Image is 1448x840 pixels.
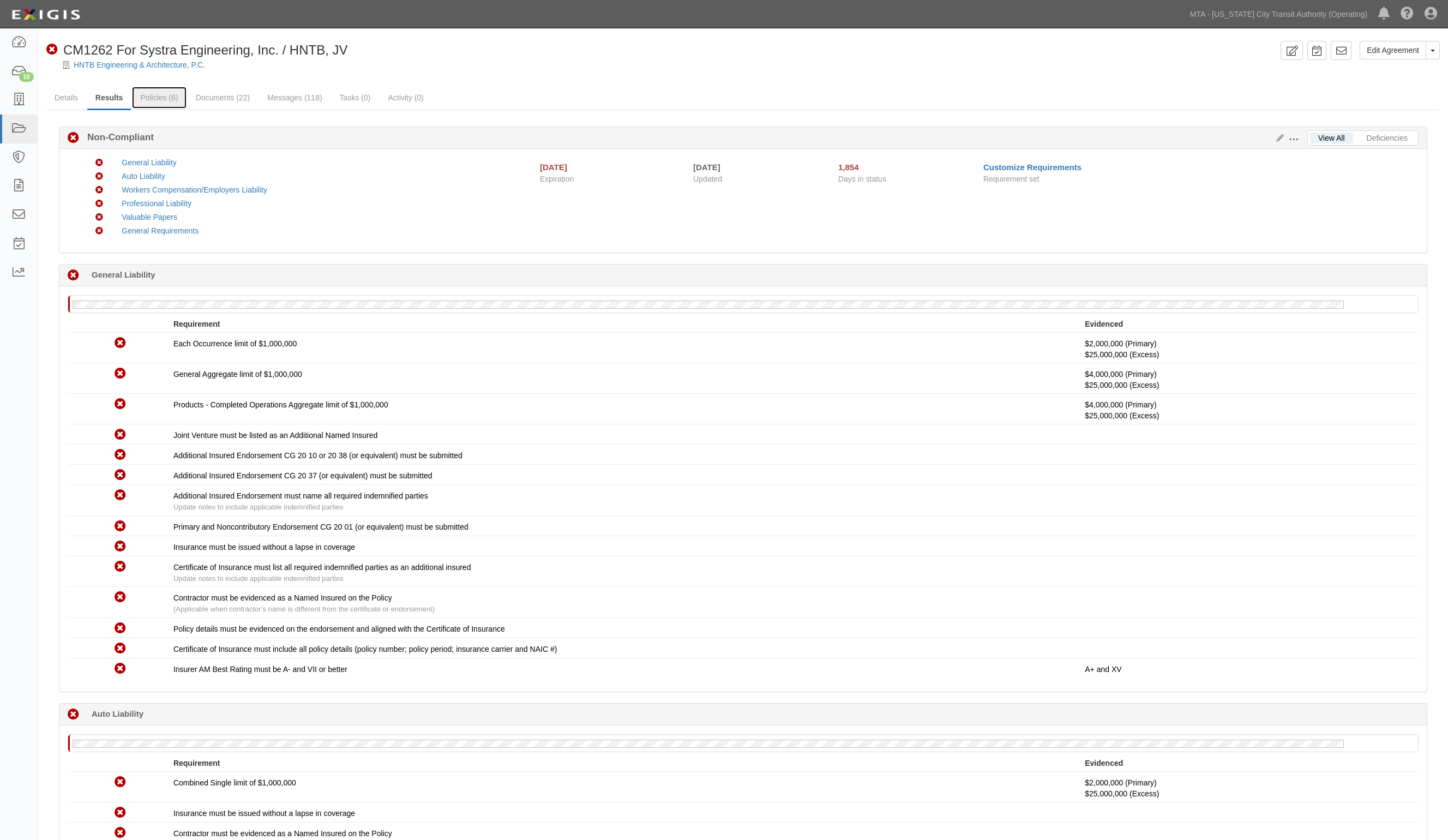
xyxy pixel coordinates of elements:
[173,759,220,767] strong: Requirement
[122,199,191,208] a: Professional Liability
[173,645,557,653] span: Certificate of Insurance must include all policy details (policy number; policy period; insurance...
[1085,399,1410,421] p: $4,000,000 (Primary)
[95,173,103,181] i: Non-Compliant
[122,185,267,194] a: Workers Compensation/Employers Liability
[173,809,355,818] span: Insurance must be issued without a lapse in coverage
[173,370,302,379] span: General Aggregate limit of $1,000,000
[68,133,79,144] i: Non-Compliant
[173,574,343,583] span: Update notes to include applicable indemnified parties
[838,175,886,183] span: Days in status
[1085,759,1123,767] strong: Evidenced
[1310,133,1353,143] a: View All
[1085,381,1159,389] span: Policy #AUC1424208 Insurer: American Guarantee and Liability Ins Co
[983,163,1082,172] a: Customize Requirements
[122,172,165,181] a: Auto Liability
[115,541,126,553] i: Non-Compliant
[173,523,468,531] span: Primary and Noncontributory Endorsement CG 20 01 (or equivalent) must be submitted
[173,563,471,572] span: Certificate of Insurance must list all required indemnified parties as an additional insured
[95,159,103,167] i: Non-Compliant
[115,807,126,819] i: Non-Compliant
[173,593,392,602] span: Contractor must be evidenced as a Named Insured on the Policy
[332,87,379,109] a: Tasks (0)
[173,491,428,500] span: Additional Insured Endorsement must name all required indemnified parties
[173,665,347,674] span: Insurer AM Best Rating must be A- and VII or better
[1085,777,1410,799] p: $2,000,000 (Primary)
[122,226,199,235] a: General Requirements
[87,87,131,110] a: Results
[188,87,259,109] a: Documents (22)
[173,400,388,409] span: Products - Completed Operations Aggregate limit of $1,000,000
[173,320,220,328] strong: Requirement
[95,214,103,221] i: Non-Compliant
[173,503,343,511] span: Update notes to include applicable indemnified parties
[74,61,205,69] a: HNTB Engineering & Architecture, P.C.
[115,470,126,481] i: Non-Compliant
[1085,369,1410,391] p: $4,000,000 (Primary)
[838,161,975,173] div: Since 08/05/2020
[693,161,822,173] div: [DATE]
[122,158,176,167] a: General Liability
[115,827,126,839] i: Non-Compliant
[115,561,126,573] i: Non-Compliant
[92,269,155,280] b: General Liability
[115,592,126,603] i: Non-Compliant
[693,175,722,183] span: Updated
[540,161,567,173] div: [DATE]
[1085,664,1410,675] p: A+ and XV
[173,451,462,460] span: Additional Insured Endorsement CG 20 10 or 20 38 (or equivalent) must be submitted
[1085,789,1159,798] span: Policy #AUC1424208 Insurer: American Guarantee and Liability Ins Co
[173,339,297,348] span: Each Occurrence limit of $1,000,000
[115,643,126,655] i: Non-Compliant
[115,777,126,788] i: Non-Compliant
[1085,411,1159,420] span: Policy #AUC1424208 Insurer: American Guarantee and Liability Ins Co
[1085,320,1123,328] strong: Evidenced
[92,708,143,719] b: Auto Liability
[115,623,126,634] i: Non-Compliant
[115,449,126,461] i: Non-Compliant
[173,543,355,551] span: Insurance must be issued without a lapse in coverage
[173,471,432,480] span: Additional Insured Endorsement CG 20 37 (or equivalent) must be submitted
[46,44,58,56] i: Non-Compliant
[115,663,126,675] i: Non-Compliant
[68,709,79,721] i: Non-Compliant 244 days (since 01/01/2025)
[1360,41,1426,59] a: Edit Agreement
[46,41,348,59] div: CM1262 For Systra Engineering, Inc. / HNTB, JV
[132,87,186,109] a: Policies (6)
[380,87,431,109] a: Activity (0)
[173,431,377,440] span: Joint Venture must be listed as an Additional Named Insured
[173,778,296,787] span: Combined Single limit of $1,000,000
[19,72,34,82] div: 10
[122,213,177,221] a: Valuable Papers
[173,625,505,633] span: Policy details must be evidenced on the endorsement and aligned with the Certificate of Insurance
[46,87,86,109] a: Details
[68,270,79,281] i: Non-Compliant 1854 days (since 08/05/2020)
[983,175,1040,183] span: Requirement set
[115,429,126,441] i: Non-Compliant
[1185,3,1373,25] a: MTA - [US_STATE] City Transit Authority (Operating)
[540,173,685,184] span: Expiration
[95,227,103,235] i: Non-Compliant
[259,87,330,109] a: Messages (118)
[1401,8,1414,21] i: Help Center - Complianz
[115,368,126,380] i: Non-Compliant
[1085,350,1159,359] span: Policy #AUC1424208 Insurer: American Guarantee and Liability Ins Co
[1272,134,1284,142] a: Edit Results
[8,5,83,25] img: Logo
[173,829,392,838] span: Contractor must be evidenced as a Named Insured on the Policy
[173,605,435,613] span: (Applicable when contractor’s name is different from the certificate or endorsement)
[115,338,126,349] i: Non-Compliant
[63,43,348,57] span: CM1262 For Systra Engineering, Inc. / HNTB, JV
[95,187,103,194] i: Non-Compliant
[79,131,154,144] b: Non-Compliant
[115,490,126,501] i: Non-Compliant
[1085,338,1410,360] p: $2,000,000 (Primary)
[95,200,103,208] i: Non-Compliant
[115,521,126,532] i: Non-Compliant
[115,399,126,410] i: Non-Compliant
[1359,133,1416,143] a: Deficiencies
